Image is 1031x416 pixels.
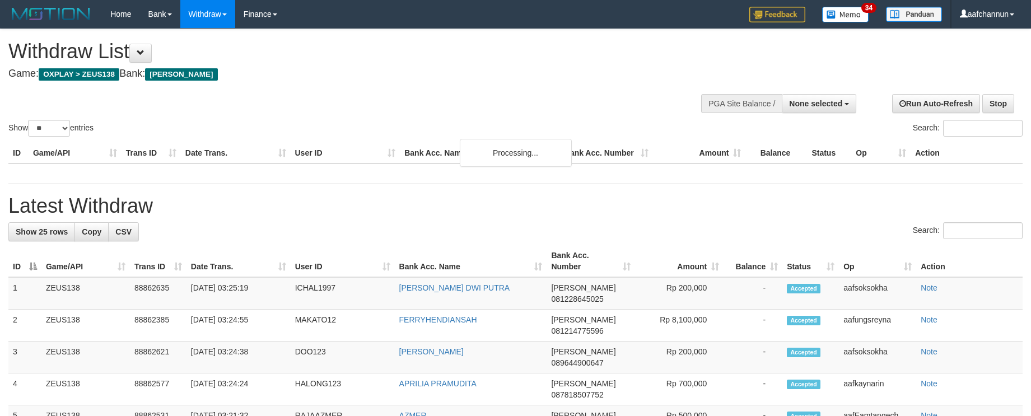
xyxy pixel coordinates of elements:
[460,139,572,167] div: Processing...
[130,277,186,310] td: 88862635
[839,373,916,405] td: aafkaynarin
[291,373,395,405] td: HALONG123
[911,143,1023,163] th: Action
[724,373,782,405] td: -
[145,68,217,81] span: [PERSON_NAME]
[186,373,291,405] td: [DATE] 03:24:24
[130,342,186,373] td: 88862621
[399,283,510,292] a: [PERSON_NAME] DWI PUTRA
[291,342,395,373] td: DOO123
[8,40,676,63] h1: Withdraw List
[291,310,395,342] td: MAKATO12
[551,379,615,388] span: [PERSON_NAME]
[291,277,395,310] td: ICHAL1997
[8,6,94,22] img: MOTION_logo.png
[782,245,839,277] th: Status: activate to sort column ascending
[41,373,130,405] td: ZEUS138
[724,277,782,310] td: -
[41,310,130,342] td: ZEUS138
[28,120,70,137] select: Showentries
[822,7,869,22] img: Button%20Memo.svg
[82,227,101,236] span: Copy
[551,390,603,399] span: Copy 087818507752 to clipboard
[181,143,291,163] th: Date Trans.
[635,373,724,405] td: Rp 700,000
[782,94,856,113] button: None selected
[913,222,1023,239] label: Search:
[551,315,615,324] span: [PERSON_NAME]
[41,342,130,373] td: ZEUS138
[839,342,916,373] td: aafsoksokha
[635,310,724,342] td: Rp 8,100,000
[130,373,186,405] td: 88862577
[921,347,937,356] a: Note
[551,347,615,356] span: [PERSON_NAME]
[701,94,782,113] div: PGA Site Balance /
[886,7,942,22] img: panduan.png
[749,7,805,22] img: Feedback.jpg
[41,245,130,277] th: Game/API: activate to sort column ascending
[913,120,1023,137] label: Search:
[130,310,186,342] td: 88862385
[787,316,820,325] span: Accepted
[8,143,29,163] th: ID
[8,195,1023,217] h1: Latest Withdraw
[861,3,876,13] span: 34
[29,143,122,163] th: Game/API
[635,342,724,373] td: Rp 200,000
[8,373,41,405] td: 4
[921,379,937,388] a: Note
[547,245,635,277] th: Bank Acc. Number: activate to sort column ascending
[807,143,851,163] th: Status
[41,277,130,310] td: ZEUS138
[551,283,615,292] span: [PERSON_NAME]
[943,222,1023,239] input: Search:
[8,342,41,373] td: 3
[122,143,181,163] th: Trans ID
[291,143,400,163] th: User ID
[745,143,807,163] th: Balance
[787,348,820,357] span: Accepted
[400,143,560,163] th: Bank Acc. Name
[787,380,820,389] span: Accepted
[8,68,676,80] h4: Game: Bank:
[982,94,1014,113] a: Stop
[851,143,911,163] th: Op
[399,379,477,388] a: APRILIA PRAMUDITA
[108,222,139,241] a: CSV
[186,342,291,373] td: [DATE] 03:24:38
[635,245,724,277] th: Amount: activate to sort column ascending
[8,120,94,137] label: Show entries
[399,315,477,324] a: FERRYHENDIANSAH
[186,310,291,342] td: [DATE] 03:24:55
[115,227,132,236] span: CSV
[892,94,980,113] a: Run Auto-Refresh
[839,277,916,310] td: aafsoksokha
[921,283,937,292] a: Note
[839,310,916,342] td: aafungsreyna
[551,295,603,303] span: Copy 081228645025 to clipboard
[74,222,109,241] a: Copy
[916,245,1023,277] th: Action
[16,227,68,236] span: Show 25 rows
[787,284,820,293] span: Accepted
[724,245,782,277] th: Balance: activate to sort column ascending
[399,347,464,356] a: [PERSON_NAME]
[8,277,41,310] td: 1
[186,277,291,310] td: [DATE] 03:25:19
[8,310,41,342] td: 2
[724,310,782,342] td: -
[653,143,746,163] th: Amount
[839,245,916,277] th: Op: activate to sort column ascending
[551,358,603,367] span: Copy 089644900647 to clipboard
[130,245,186,277] th: Trans ID: activate to sort column ascending
[395,245,547,277] th: Bank Acc. Name: activate to sort column ascending
[8,222,75,241] a: Show 25 rows
[560,143,653,163] th: Bank Acc. Number
[921,315,937,324] a: Note
[789,99,842,108] span: None selected
[724,342,782,373] td: -
[551,326,603,335] span: Copy 081214775596 to clipboard
[291,245,395,277] th: User ID: activate to sort column ascending
[8,245,41,277] th: ID: activate to sort column descending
